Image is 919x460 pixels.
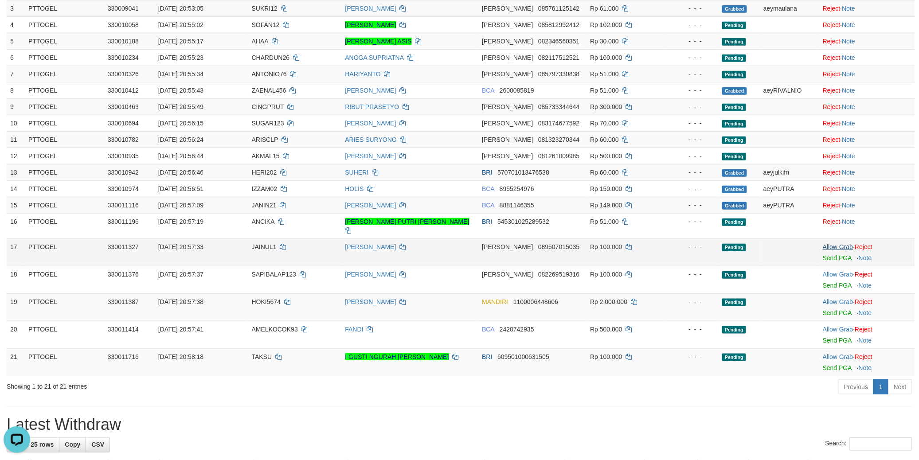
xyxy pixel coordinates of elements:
[482,103,533,110] span: [PERSON_NAME]
[7,164,25,180] td: 13
[252,38,268,45] span: AHAA
[158,326,203,333] span: [DATE] 20:57:41
[158,136,203,143] span: [DATE] 20:56:24
[252,169,277,176] span: HERI202
[158,152,203,160] span: [DATE] 20:56:44
[842,70,856,78] a: Note
[819,321,915,348] td: ·
[722,218,746,226] span: Pending
[669,152,715,160] div: - - -
[823,38,841,45] a: Reject
[669,242,715,251] div: - - -
[819,33,915,49] td: ·
[158,87,203,94] span: [DATE] 20:55:43
[108,152,139,160] span: 330010935
[345,298,396,305] a: [PERSON_NAME]
[722,136,746,144] span: Pending
[345,271,396,278] a: [PERSON_NAME]
[4,4,30,30] button: Open LiveChat chat widget
[252,103,284,110] span: CINGPRUT
[65,441,80,448] span: Copy
[819,293,915,321] td: ·
[7,33,25,49] td: 5
[25,197,104,213] td: PTTOGEL
[538,103,579,110] span: Copy 085733344644 to clipboard
[855,353,872,360] a: Reject
[482,326,494,333] span: BCA
[158,5,203,12] span: [DATE] 20:53:05
[760,164,819,180] td: aeyjulkifri
[25,321,104,348] td: PTTOGEL
[482,87,494,94] span: BCA
[25,98,104,115] td: PTTOGEL
[25,148,104,164] td: PTTOGEL
[722,169,747,177] span: Grabbed
[669,53,715,62] div: - - -
[669,70,715,78] div: - - -
[722,87,747,95] span: Grabbed
[482,21,533,28] span: [PERSON_NAME]
[158,243,203,250] span: [DATE] 20:57:33
[345,5,396,12] a: [PERSON_NAME]
[819,131,915,148] td: ·
[722,326,746,334] span: Pending
[345,326,364,333] a: FANDI
[252,202,277,209] span: JANIN21
[158,169,203,176] span: [DATE] 20:56:46
[7,180,25,197] td: 14
[823,353,853,360] a: Allow Grab
[345,38,412,45] a: [PERSON_NAME] ASIS
[823,298,853,305] a: Allow Grab
[25,33,104,49] td: PTTOGEL
[158,353,203,360] span: [DATE] 20:58:18
[345,70,381,78] a: HARIYANTO
[108,38,139,45] span: 330010188
[842,87,856,94] a: Note
[538,21,579,28] span: Copy 085812992412 to clipboard
[252,70,287,78] span: ANTONIO76
[158,271,203,278] span: [DATE] 20:57:37
[823,202,841,209] a: Reject
[823,326,855,333] span: ·
[482,120,533,127] span: [PERSON_NAME]
[823,169,841,176] a: Reject
[823,136,841,143] a: Reject
[7,238,25,266] td: 17
[252,353,272,360] span: TAKSU
[819,148,915,164] td: ·
[158,218,203,225] span: [DATE] 20:57:19
[669,168,715,177] div: - - -
[842,136,856,143] a: Note
[823,218,841,225] a: Reject
[823,254,852,261] a: Send PGA
[252,326,298,333] span: AMELKOCOK93
[25,66,104,82] td: PTTOGEL
[819,238,915,266] td: ·
[590,70,619,78] span: Rp 51.000
[859,282,872,289] a: Note
[345,152,396,160] a: [PERSON_NAME]
[669,201,715,210] div: - - -
[108,169,139,176] span: 330010942
[538,152,579,160] span: Copy 081261009985 to clipboard
[669,4,715,13] div: - - -
[722,299,746,306] span: Pending
[252,136,278,143] span: ARISCLP
[108,87,139,94] span: 330010412
[859,254,872,261] a: Note
[158,54,203,61] span: [DATE] 20:55:23
[482,169,492,176] span: BRI
[7,321,25,348] td: 20
[25,348,104,376] td: PTTOGEL
[25,213,104,238] td: PTTOGEL
[252,185,278,192] span: IZZAM02
[590,243,622,250] span: Rp 100.000
[823,298,855,305] span: ·
[538,54,579,61] span: Copy 082117512521 to clipboard
[91,441,104,448] span: CSV
[825,437,912,451] label: Search:
[108,218,139,225] span: 330011196
[7,16,25,33] td: 4
[497,353,549,360] span: Copy 609501000631505 to clipboard
[722,55,746,62] span: Pending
